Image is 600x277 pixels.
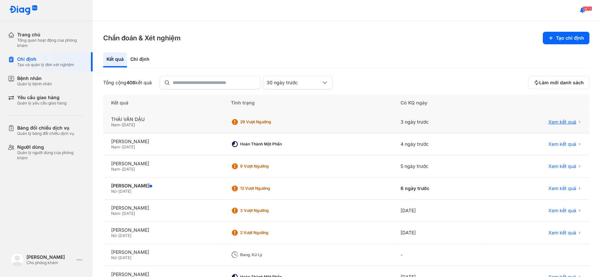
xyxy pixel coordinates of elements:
span: [DATE] [118,255,131,260]
div: [PERSON_NAME] [111,138,215,144]
button: Tạo chỉ định [543,32,589,44]
img: logo [11,253,24,266]
span: [DATE] [122,211,135,216]
span: Xem kết quả [548,230,576,236]
span: [DATE] [122,144,135,149]
span: [DATE] [122,167,135,172]
div: Tạo và quản lý đơn xét nghiệm [17,62,74,67]
span: - [120,144,122,149]
span: Làm mới danh sách [539,80,584,86]
span: Nữ [111,233,116,238]
div: Tình trạng [223,95,393,111]
div: Đang xử lý [240,252,293,257]
button: Làm mới danh sách [528,76,589,89]
div: 30 ngày trước [267,80,321,86]
span: Nữ [111,189,116,194]
div: 2 Vượt ngưỡng [240,230,293,235]
div: Chỉ định [17,56,74,62]
span: - [116,189,118,194]
span: Nam [111,167,120,172]
div: [DATE] [393,222,487,244]
span: Xem kết quả [548,119,576,125]
span: Nam [111,211,120,216]
span: - [120,167,122,172]
span: Nam [111,122,120,127]
div: 29 Vượt ngưỡng [240,119,293,125]
div: [PERSON_NAME] [26,254,74,260]
div: THÁI VĂN DẬU [111,116,215,122]
h3: Chẩn đoán & Xét nghiệm [103,33,181,43]
div: [PERSON_NAME] [111,249,215,255]
span: Xem kết quả [548,163,576,169]
span: 408 [126,80,135,85]
div: [PERSON_NAME] [111,161,215,167]
div: Yêu cầu giao hàng [17,95,66,100]
div: [DATE] [393,200,487,222]
div: Tổng cộng kết quả [103,80,152,86]
div: Kết quả [103,52,127,67]
div: Chỉ định [127,52,153,67]
div: 6 ngày trước [393,178,487,200]
span: Nữ [111,255,116,260]
span: [DATE] [122,122,135,127]
span: [DATE] [118,189,131,194]
div: Bệnh nhân [17,75,52,81]
div: 5 ngày trước [393,155,487,178]
div: 9 Vượt ngưỡng [240,164,293,169]
div: 4 ngày trước [393,133,487,155]
span: - [120,122,122,127]
img: logo [9,5,38,16]
span: - [116,233,118,238]
span: - [116,255,118,260]
div: [PERSON_NAME] [111,205,215,211]
div: Quản lý bệnh nhân [17,81,52,87]
span: 1873 [583,6,592,11]
div: Chủ phòng khám [26,260,74,265]
div: 12 Vượt ngưỡng [240,186,293,191]
span: Nam [111,144,120,149]
div: Quản lý yêu cầu giao hàng [17,100,66,106]
div: 3 ngày trước [393,111,487,133]
div: Kết quả [103,95,223,111]
div: Hoàn thành một phần [240,141,293,147]
span: Xem kết quả [548,208,576,214]
div: 3 Vượt ngưỡng [240,208,293,213]
div: - [393,244,487,266]
div: Bảng đối chiếu dịch vụ [17,125,74,131]
div: Tổng quan hoạt động của phòng khám [17,38,85,48]
div: Có KQ ngày [393,95,487,111]
div: Trang chủ [17,32,85,38]
div: Quản lý người dùng của phòng khám [17,150,85,161]
div: [PERSON_NAME] [111,183,215,189]
span: Xem kết quả [548,185,576,191]
span: [DATE] [118,233,131,238]
span: Xem kết quả [548,141,576,147]
div: Quản lý bảng đối chiếu dịch vụ [17,131,74,136]
div: [PERSON_NAME] [111,227,215,233]
span: - [120,211,122,216]
div: Người dùng [17,144,85,150]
